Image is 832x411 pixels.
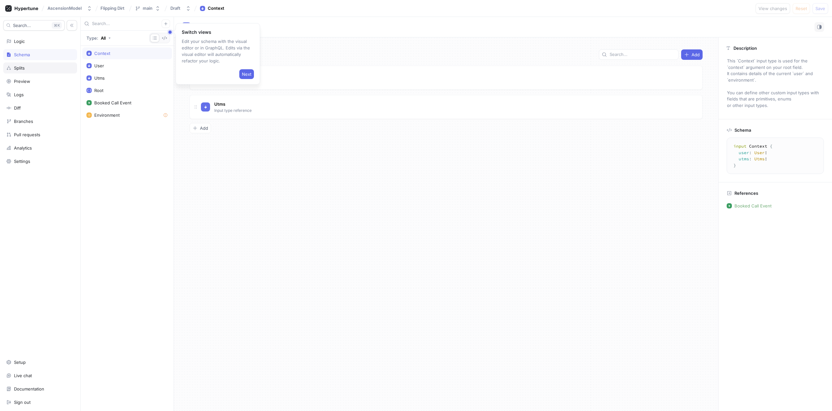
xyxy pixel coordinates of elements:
div: main [143,6,152,11]
button: AscensionModel [45,3,95,14]
div: Preview [14,79,30,84]
div: All [101,36,106,40]
button: Reset [793,3,810,14]
p: Schema [734,127,751,133]
span: Utms [214,101,225,107]
p: Description [733,46,757,51]
div: K [52,22,62,29]
p: Booked Call Event [734,203,772,208]
button: Draft [168,3,193,14]
div: Logic [14,39,25,44]
div: Splits [14,65,25,71]
p: This `Context` input type is used for the `context` argument on your root field. It contains deta... [724,56,826,111]
span: Save [815,7,825,10]
div: Analytics [14,145,32,151]
a: Documentation [3,383,77,394]
button: Search...K [3,20,65,31]
textarea: input Context { user: User! utms: Utms! } [730,140,821,171]
button: View changes [756,3,790,14]
div: Live chat [14,373,32,378]
p: References [734,191,758,196]
button: Add [190,123,211,133]
div: User [94,63,104,68]
input: Search... [92,20,162,27]
span: Reset [796,7,807,10]
span: Add [692,53,700,57]
p: Type: [86,36,98,40]
div: Environment [94,113,120,118]
span: View changes [759,7,787,10]
p: Input type reference [214,108,252,113]
div: Branches [14,119,33,124]
span: Flipping Dirt [100,6,125,10]
span: Search... [13,23,31,27]
div: Root [94,88,103,93]
div: Context [208,5,224,12]
div: Settings [14,159,30,164]
button: Type: All [84,33,113,43]
div: Setup [14,360,26,365]
button: Booked Call Event [724,201,824,211]
div: Documentation [14,386,44,391]
div: Sign out [14,400,31,405]
div: Diff [14,105,21,111]
div: Utms [94,75,105,81]
button: Add [681,49,703,60]
div: AscensionModel [47,6,82,11]
div: Context [94,51,110,56]
div: Pull requests [14,132,40,137]
span: Add [200,126,208,130]
div: Booked Call Event [94,100,131,105]
div: Draft [170,6,180,11]
input: Search... [610,51,676,58]
div: Schema [14,52,30,57]
button: Save [812,3,828,14]
div: Logs [14,92,24,97]
button: main [132,3,163,14]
